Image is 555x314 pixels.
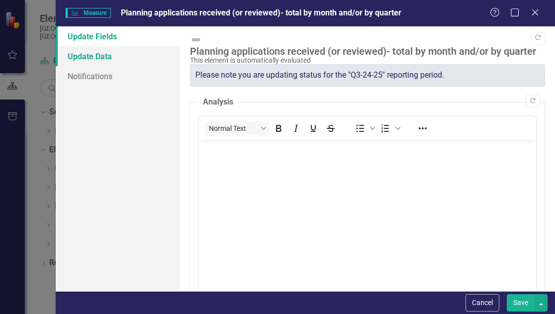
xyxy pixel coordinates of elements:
[209,124,258,132] span: Normal Text
[66,8,111,18] span: Measure
[121,8,401,17] span: Planning applications received (or reviewed)- total by month and/or by quarter
[414,121,431,135] button: Reveal or hide additional toolbar items
[507,294,535,312] button: Save
[56,26,180,46] a: Update Fields
[198,97,238,108] legend: Analysis
[199,140,536,314] iframe: Rich Text Area
[305,121,322,135] button: Underline
[190,46,540,57] div: Planning applications received (or reviewed)- total by month and/or by quarter
[352,121,376,135] div: Bullet list
[322,121,339,135] button: Strikethrough
[190,34,202,46] img: Not Defined
[270,121,287,135] button: Bold
[205,121,270,135] button: Block Normal Text
[56,46,180,66] a: Update Data
[465,294,499,312] button: Cancel
[190,57,540,64] div: This element is automatically evaluated
[377,121,402,135] div: Numbered list
[287,121,304,135] button: Italic
[190,64,545,87] div: Please note you are updating status for the "Q3-24-25" reporting period.
[56,66,180,86] a: Notifications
